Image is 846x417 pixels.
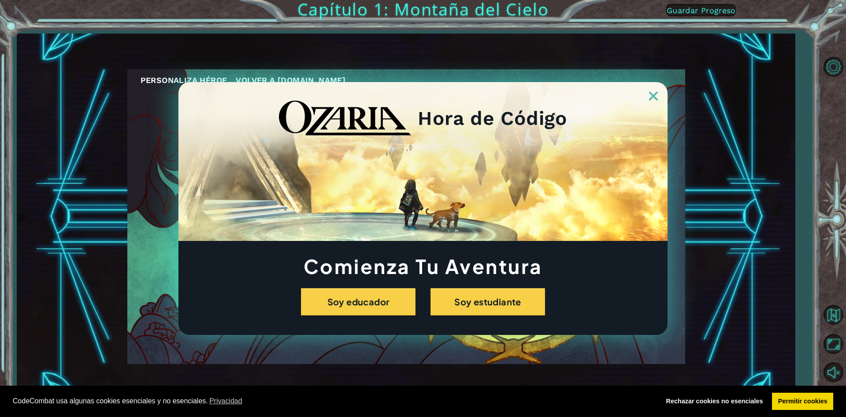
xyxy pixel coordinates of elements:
[418,110,567,127] h2: Hora de Código
[649,92,658,101] img: ExitButton_Dusk.png
[430,288,545,316] button: Soy estudiante
[208,394,244,408] a: learn more about cookies
[772,393,833,410] a: allow cookies
[301,288,416,316] button: Soy educador
[13,394,653,408] span: CodeCombat usa algunas cookies esenciales y no esenciales.
[279,101,411,136] img: blackOzariaWordmark.png
[660,393,769,410] a: deny cookies
[178,257,668,275] h1: Comienza Tu Aventura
